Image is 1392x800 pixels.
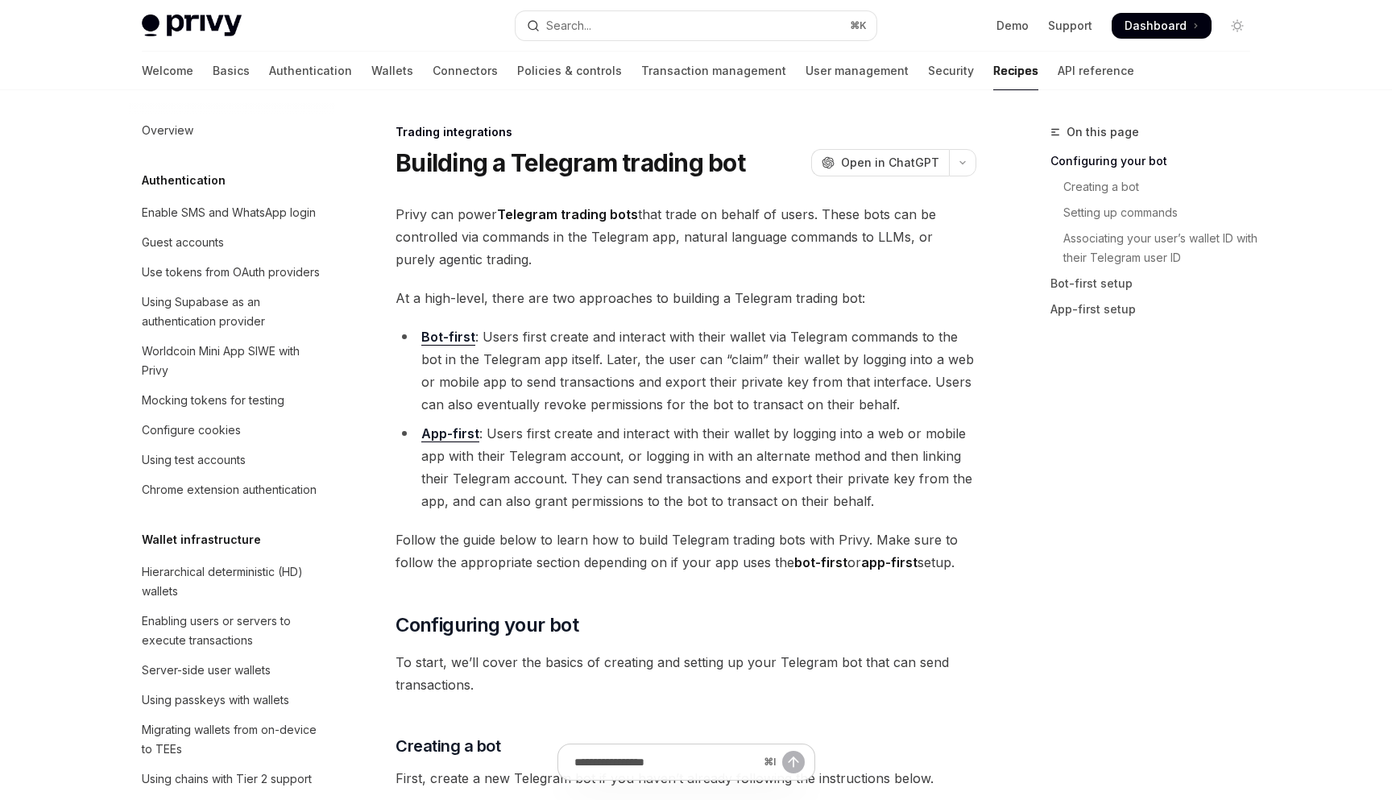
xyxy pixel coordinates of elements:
[806,52,909,90] a: User management
[142,342,325,380] div: Worldcoin Mini App SIWE with Privy
[396,325,976,416] li: : Users first create and interact with their wallet via Telegram commands to the bot in the Teleg...
[129,228,335,257] a: Guest accounts
[142,171,226,190] h5: Authentication
[129,198,335,227] a: Enable SMS and WhatsApp login
[497,206,638,222] strong: Telegram trading bots
[396,422,976,512] li: : Users first create and interact with their wallet by logging into a web or mobile app with thei...
[546,16,591,35] div: Search...
[129,288,335,336] a: Using Supabase as an authentication provider
[841,155,939,171] span: Open in ChatGPT
[421,329,475,346] a: Bot-first
[129,258,335,287] a: Use tokens from OAuth providers
[129,386,335,415] a: Mocking tokens for testing
[129,765,335,794] a: Using chains with Tier 2 support
[1112,13,1212,39] a: Dashboard
[794,554,847,570] strong: bot-first
[396,528,976,574] span: Follow the guide below to learn how to build Telegram trading bots with Privy. Make sure to follo...
[142,530,261,549] h5: Wallet infrastructure
[142,480,317,499] div: Chrome extension authentication
[269,52,352,90] a: Authentication
[574,744,757,780] input: Ask a question...
[396,148,745,177] h1: Building a Telegram trading bot
[850,19,867,32] span: ⌘ K
[421,329,475,345] strong: Bot-first
[142,52,193,90] a: Welcome
[1125,18,1187,34] span: Dashboard
[396,124,976,140] div: Trading integrations
[1050,271,1263,296] a: Bot-first setup
[1050,200,1263,226] a: Setting up commands
[129,607,335,655] a: Enabling users or servers to execute transactions
[782,751,805,773] button: Send message
[142,292,325,331] div: Using Supabase as an authentication provider
[811,149,949,176] button: Open in ChatGPT
[928,52,974,90] a: Security
[129,686,335,715] a: Using passkeys with wallets
[129,446,335,475] a: Using test accounts
[142,690,289,710] div: Using passkeys with wallets
[1050,174,1263,200] a: Creating a bot
[421,425,479,442] a: App-first
[142,562,325,601] div: Hierarchical deterministic (HD) wallets
[396,287,976,309] span: At a high-level, there are two approaches to building a Telegram trading bot:
[1058,52,1134,90] a: API reference
[129,116,335,145] a: Overview
[396,651,976,696] span: To start, we’ll cover the basics of creating and setting up your Telegram bot that can send trans...
[1067,122,1139,142] span: On this page
[142,661,271,680] div: Server-side user wallets
[1050,296,1263,322] a: App-first setup
[129,715,335,764] a: Migrating wallets from on-device to TEEs
[517,52,622,90] a: Policies & controls
[129,337,335,385] a: Worldcoin Mini App SIWE with Privy
[142,15,242,37] img: light logo
[1050,148,1263,174] a: Configuring your bot
[641,52,786,90] a: Transaction management
[129,416,335,445] a: Configure cookies
[421,425,479,441] strong: App-first
[993,52,1038,90] a: Recipes
[996,18,1029,34] a: Demo
[396,612,578,638] span: Configuring your bot
[861,554,918,570] strong: app-first
[213,52,250,90] a: Basics
[142,720,325,759] div: Migrating wallets from on-device to TEEs
[142,421,241,440] div: Configure cookies
[129,475,335,504] a: Chrome extension authentication
[396,735,500,757] span: Creating a bot
[142,450,246,470] div: Using test accounts
[142,263,320,282] div: Use tokens from OAuth providers
[1050,226,1263,271] a: Associating your user’s wallet ID with their Telegram user ID
[142,233,224,252] div: Guest accounts
[371,52,413,90] a: Wallets
[142,121,193,140] div: Overview
[1224,13,1250,39] button: Toggle dark mode
[142,391,284,410] div: Mocking tokens for testing
[1048,18,1092,34] a: Support
[396,203,976,271] span: Privy can power that trade on behalf of users. These bots can be controlled via commands in the T...
[142,769,312,789] div: Using chains with Tier 2 support
[516,11,876,40] button: Open search
[142,611,325,650] div: Enabling users or servers to execute transactions
[129,656,335,685] a: Server-side user wallets
[433,52,498,90] a: Connectors
[142,203,316,222] div: Enable SMS and WhatsApp login
[129,558,335,606] a: Hierarchical deterministic (HD) wallets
